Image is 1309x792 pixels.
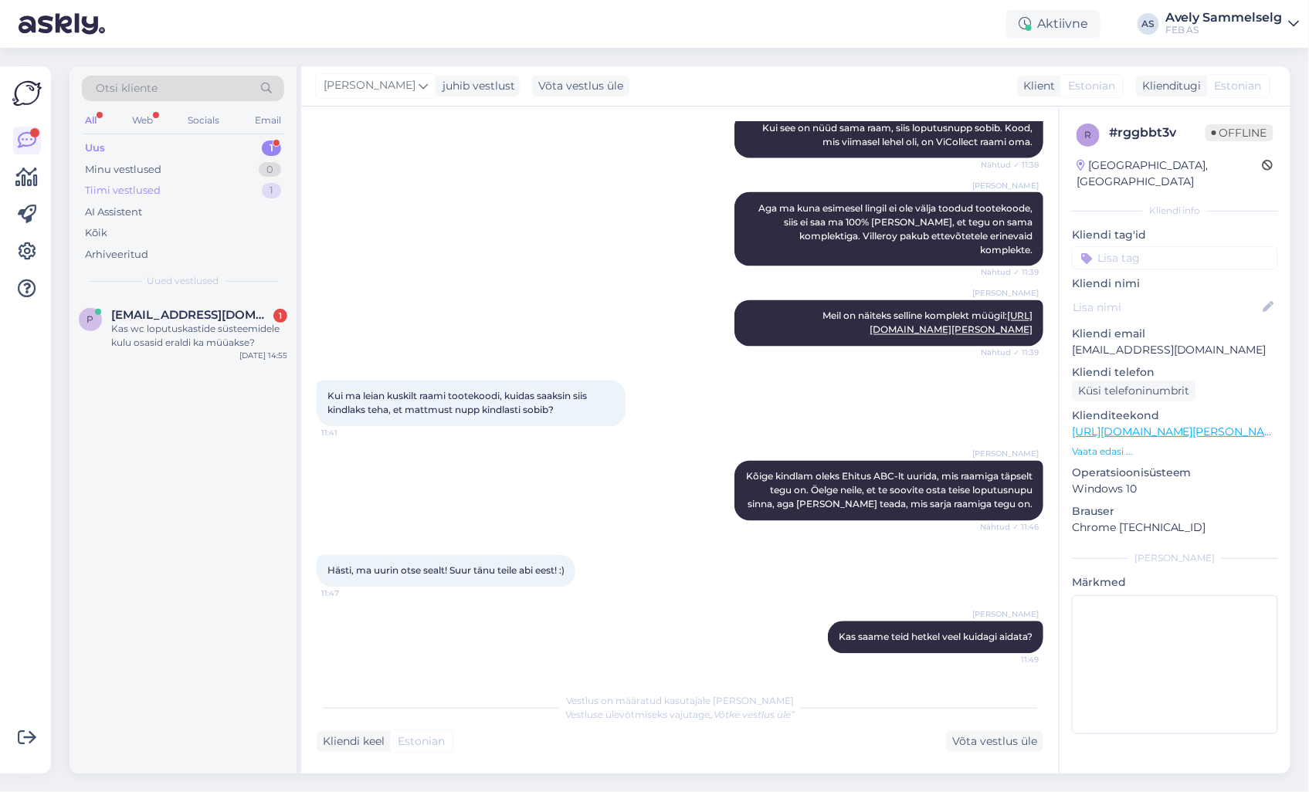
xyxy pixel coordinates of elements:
div: [PERSON_NAME] [1072,551,1278,565]
div: Küsi telefoninumbrit [1072,381,1196,401]
p: Operatsioonisüsteem [1072,465,1278,481]
span: Estonian [398,733,445,750]
span: Vestlus on määratud kasutajale [PERSON_NAME] [566,695,794,706]
div: Web [129,110,156,130]
p: Märkmed [1072,574,1278,591]
div: juhib vestlust [436,78,515,94]
p: Windows 10 [1072,481,1278,497]
div: Email [252,110,284,130]
span: Uued vestlused [148,274,219,288]
span: Offline [1206,124,1273,141]
div: [DATE] 14:55 [239,350,287,361]
div: Aktiivne [1006,10,1100,38]
div: All [82,110,100,130]
div: Minu vestlused [85,162,161,178]
span: Kõige kindlam oleks Ehitus ABC-lt uurida, mis raamiga täpselt tegu on. Öelge neile, et te soovite... [746,471,1035,510]
span: priit.korge@gmail.com [111,308,272,322]
span: 11:47 [321,588,379,600]
div: Kliendi keel [317,733,385,750]
span: Kas saame teid hetkel veel kuidagi aidata? [839,631,1033,643]
span: Nähtud ✓ 11:38 [981,159,1039,171]
span: Vestluse ülevõtmiseks vajutage [565,709,795,720]
div: Kliendi info [1072,204,1278,218]
span: Otsi kliente [96,80,158,96]
p: Chrome [TECHNICAL_ID] [1072,520,1278,536]
span: Meil on näiteks selline komplekt müügil: [822,310,1033,336]
p: Kliendi nimi [1072,276,1278,292]
div: [GEOGRAPHIC_DATA], [GEOGRAPHIC_DATA] [1077,157,1263,190]
span: Kui ma leian kuskilt raami tootekoodi, kuidas saaksin siis kindlaks teha, et mattmust nupp kindla... [327,391,589,416]
div: Võta vestlus üle [946,731,1043,752]
a: Avely SammelselgFEB AS [1165,12,1300,36]
span: Nähtud ✓ 11:39 [981,267,1039,279]
span: 11:41 [321,428,379,439]
div: FEB AS [1165,24,1283,36]
i: „Võtke vestlus üle” [710,709,795,720]
span: Nähtud ✓ 11:39 [981,347,1039,359]
div: Kõik [85,225,107,241]
span: Estonian [1215,78,1262,94]
span: [PERSON_NAME] [972,448,1039,460]
div: Klient [1017,78,1055,94]
p: Kliendi telefon [1072,364,1278,381]
span: [PERSON_NAME] [972,609,1039,621]
input: Lisa nimi [1073,299,1260,316]
div: Arhiveeritud [85,247,148,262]
span: Estonian [1068,78,1115,94]
div: Avely Sammelselg [1165,12,1283,24]
p: Kliendi tag'id [1072,227,1278,243]
img: Askly Logo [12,79,42,108]
span: r [1085,129,1092,140]
p: Kliendi email [1072,326,1278,342]
div: AI Assistent [85,205,142,220]
p: Klienditeekond [1072,408,1278,424]
div: AS [1138,13,1159,35]
div: Tiimi vestlused [85,183,161,198]
span: [PERSON_NAME] [324,77,415,94]
span: 11:49 [981,655,1039,666]
div: Socials [185,110,222,130]
p: Vaata edasi ... [1072,445,1278,459]
span: p [87,313,94,325]
span: Nähtud ✓ 11:46 [980,522,1039,533]
span: [PERSON_NAME] [972,288,1039,300]
div: Võta vestlus üle [532,76,629,96]
div: 1 [273,309,287,323]
p: [EMAIL_ADDRESS][DOMAIN_NAME] [1072,342,1278,358]
div: Klienditugi [1136,78,1202,94]
input: Lisa tag [1072,246,1278,269]
a: [URL][DOMAIN_NAME][PERSON_NAME] [1072,425,1285,438]
div: 1 [262,183,281,198]
span: Aga ma kuna esimesel lingil ei ole välja toodud tootekoode, siis ei saa ma 100% [PERSON_NAME], et... [758,202,1035,256]
span: [PERSON_NAME] [972,180,1039,191]
div: Uus [85,140,105,156]
div: Kas wc loputuskastide süsteemidele kulu osasid eraldi ka müüakse? [111,322,287,350]
div: # rggbbt3v [1109,124,1206,142]
span: Hästi, ma uurin otse sealt! Suur tänu teile abi eest! :) [327,565,565,577]
p: Brauser [1072,503,1278,520]
div: 1 [262,140,281,156]
div: 0 [259,162,281,178]
span: Kui see on nüüd sama raam, siis loputusnupp sobib. Kood, mis viimasel lehel oli, on ViCollect raa... [762,122,1035,147]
